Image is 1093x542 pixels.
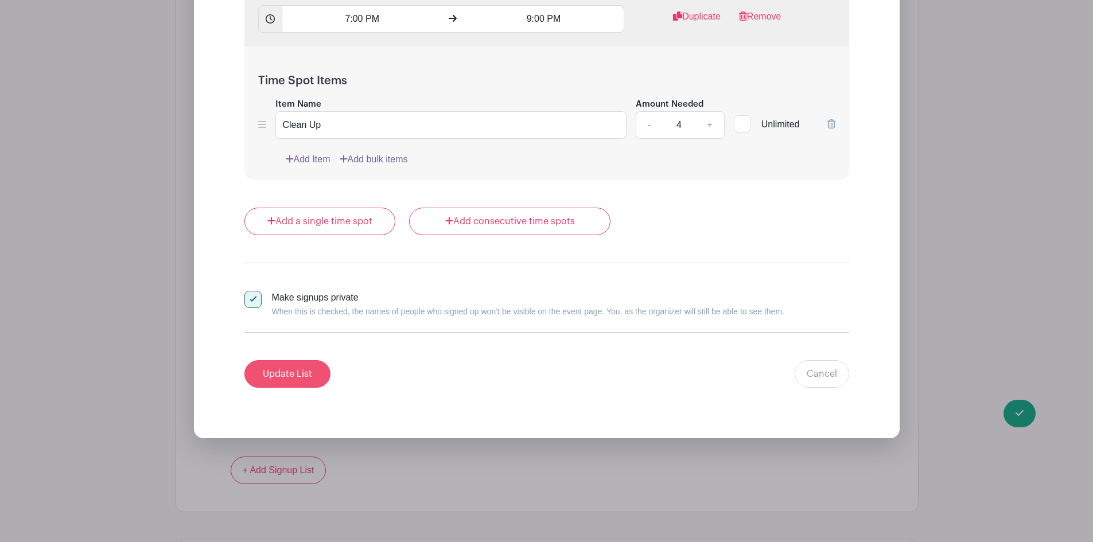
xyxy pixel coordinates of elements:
[636,111,662,139] a: -
[795,360,849,388] a: Cancel
[244,360,330,388] input: Update List
[761,119,800,129] span: Unlimited
[272,307,784,316] small: When this is checked, the names of people who signed up won’t be visible on the event page. You, ...
[275,98,321,111] label: Item Name
[340,153,408,166] a: Add bulk items
[272,291,784,318] div: Make signups private
[286,153,330,166] a: Add Item
[409,208,610,235] a: Add consecutive time spots
[258,74,835,88] h5: Time Spot Items
[695,111,724,139] a: +
[244,208,396,235] a: Add a single time spot
[636,98,703,111] label: Amount Needed
[673,10,721,33] a: Duplicate
[464,5,624,33] input: Set End Time
[739,10,781,33] a: Remove
[282,5,442,33] input: Set Start Time
[275,111,627,139] input: e.g. Snacks or Check-in Attendees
